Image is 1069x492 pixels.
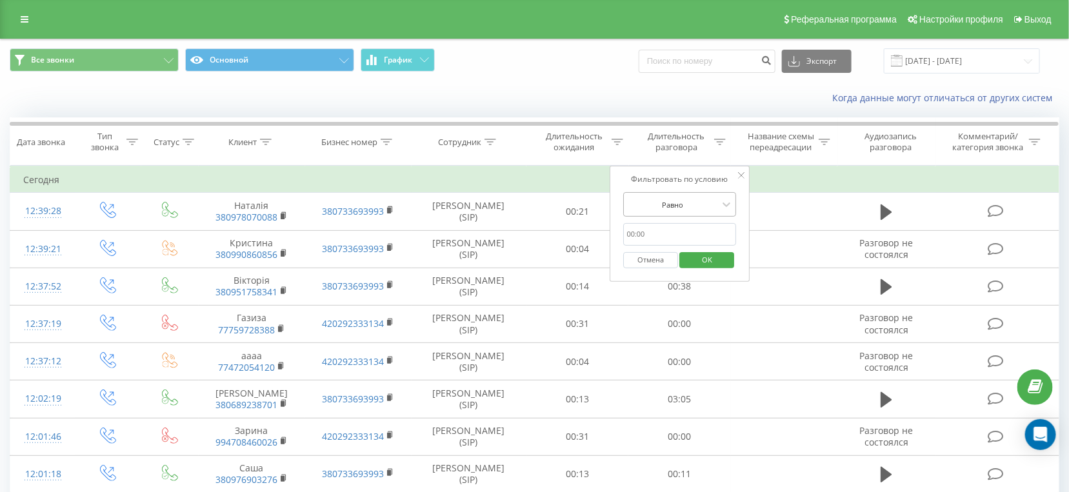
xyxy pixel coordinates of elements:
[860,311,914,335] span: Разговор не состоялся
[860,349,914,373] span: Разговор не состоялся
[639,50,775,73] input: Поиск по номеру
[322,242,384,255] a: 380733693993
[23,462,63,487] div: 12:01:18
[215,399,277,411] a: 380689238701
[412,193,526,230] td: [PERSON_NAME] (SIP)
[322,393,384,405] a: 380733693993
[526,305,629,342] td: 00:31
[23,424,63,449] div: 12:01:46
[199,380,305,418] td: [PERSON_NAME]
[628,305,731,342] td: 00:00
[628,418,731,455] td: 00:00
[87,131,123,153] div: Тип звонка
[526,230,629,268] td: 00:04
[215,248,277,261] a: 380990860856
[860,237,914,261] span: Разговор не состоялся
[17,137,65,148] div: Дата звонка
[526,380,629,418] td: 00:13
[215,473,277,486] a: 380976903276
[215,436,277,448] a: 994708460026
[642,131,711,153] div: Длительность разговора
[680,252,735,268] button: OK
[623,252,678,268] button: Отмена
[199,268,305,305] td: Вікторія
[526,268,629,305] td: 00:14
[10,48,179,72] button: Все звонки
[782,50,852,73] button: Экспорт
[412,343,526,380] td: [PERSON_NAME] (SIP)
[322,430,384,442] a: 420292333134
[412,305,526,342] td: [PERSON_NAME] (SIP)
[385,55,413,64] span: График
[322,205,384,217] a: 380733693993
[623,223,737,246] input: 00:00
[154,137,179,148] div: Статус
[628,268,731,305] td: 00:38
[185,48,354,72] button: Основной
[950,131,1026,153] div: Комментарий/категория звонка
[689,250,725,270] span: OK
[412,418,526,455] td: [PERSON_NAME] (SIP)
[849,131,932,153] div: Аудиозапись разговора
[412,380,526,418] td: [PERSON_NAME] (SIP)
[23,237,63,262] div: 12:39:21
[1024,14,1052,25] span: Выход
[623,173,737,186] div: Фильтровать по условию
[199,193,305,230] td: Наталія
[628,380,731,418] td: 03:05
[322,317,384,330] a: 420292333134
[526,418,629,455] td: 00:31
[23,386,63,411] div: 12:02:19
[215,211,277,223] a: 380978070088
[10,167,1059,193] td: Сегодня
[321,137,377,148] div: Бизнес номер
[199,230,305,268] td: Кристина
[23,349,63,374] div: 12:37:12
[199,305,305,342] td: Газиза
[31,55,74,65] span: Все звонки
[628,343,731,380] td: 00:00
[228,137,257,148] div: Клиент
[539,131,608,153] div: Длительность ожидания
[860,424,914,448] span: Разговор не состоялся
[412,230,526,268] td: [PERSON_NAME] (SIP)
[322,355,384,368] a: 420292333134
[23,274,63,299] div: 12:37:52
[919,14,1003,25] span: Настройки профиля
[526,193,629,230] td: 00:21
[199,418,305,455] td: Зарина
[218,361,275,373] a: 77472054120
[215,286,277,298] a: 380951758341
[361,48,435,72] button: График
[199,343,305,380] td: аааа
[218,324,275,336] a: 77759728388
[832,92,1059,104] a: Когда данные могут отличаться от других систем
[23,199,63,224] div: 12:39:28
[791,14,897,25] span: Реферальная программа
[23,311,63,337] div: 12:37:19
[322,467,384,480] a: 380733693993
[438,137,481,148] div: Сотрудник
[526,343,629,380] td: 00:04
[746,131,815,153] div: Название схемы переадресации
[412,268,526,305] td: [PERSON_NAME] (SIP)
[322,280,384,292] a: 380733693993
[1025,419,1056,450] div: Open Intercom Messenger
